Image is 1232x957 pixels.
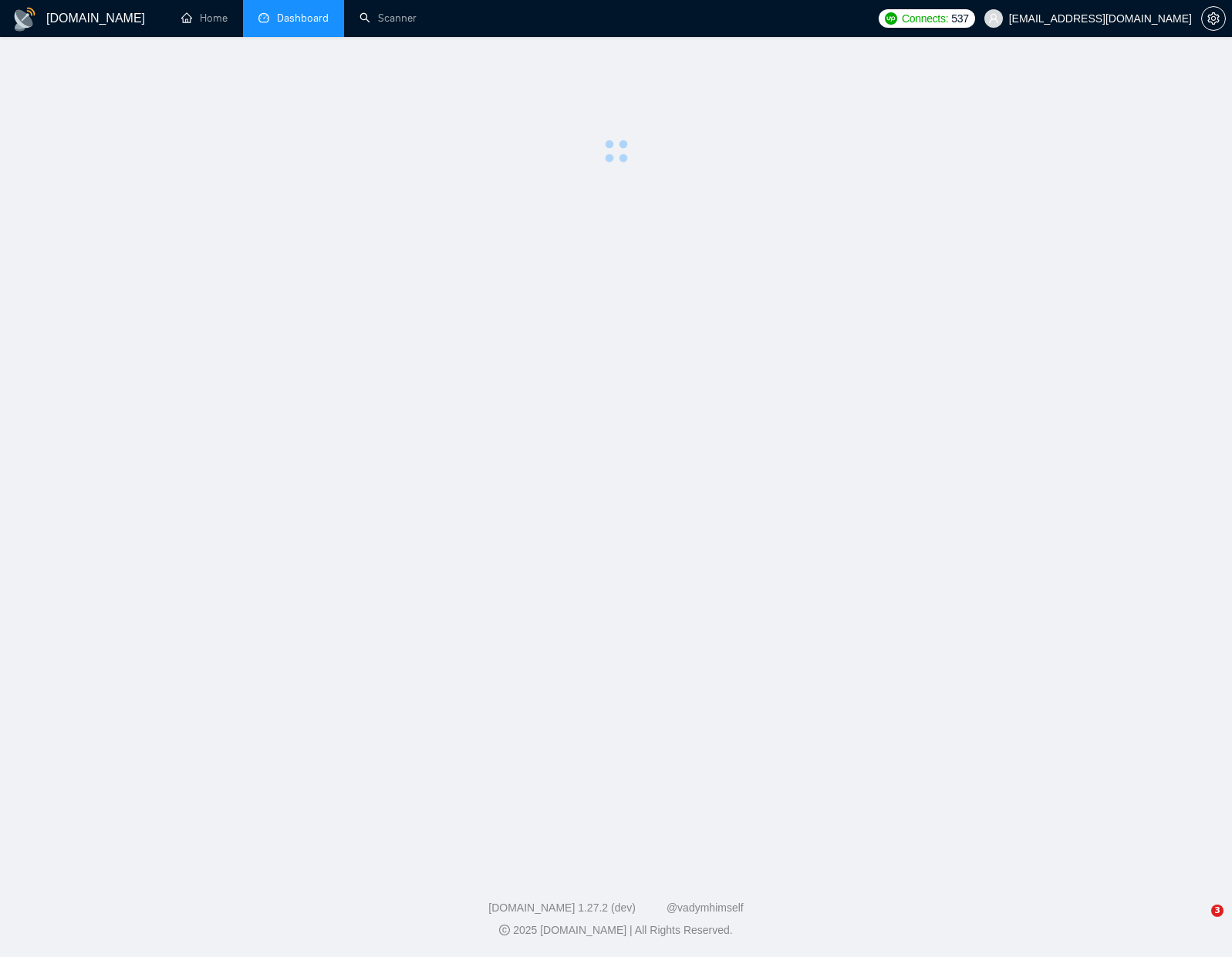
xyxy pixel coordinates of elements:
[181,12,228,25] a: homeHome
[277,12,329,25] span: Dashboard
[902,10,948,27] span: Connects:
[12,922,1220,938] div: 2025 [DOMAIN_NAME] | All Rights Reserved.
[1180,905,1217,942] iframe: Intercom live chat
[1201,12,1226,25] a: setting
[258,12,269,23] span: dashboard
[12,7,37,32] img: logo
[667,901,744,914] a: @vadymhimself
[499,925,510,935] span: copyright
[488,901,636,914] a: [DOMAIN_NAME] 1.27.2 (dev)
[1202,12,1225,25] span: setting
[359,12,417,25] a: searchScanner
[951,10,968,27] span: 537
[988,13,999,24] span: user
[1211,905,1224,917] span: 3
[1201,6,1226,31] button: setting
[885,12,897,25] img: upwork-logo.png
